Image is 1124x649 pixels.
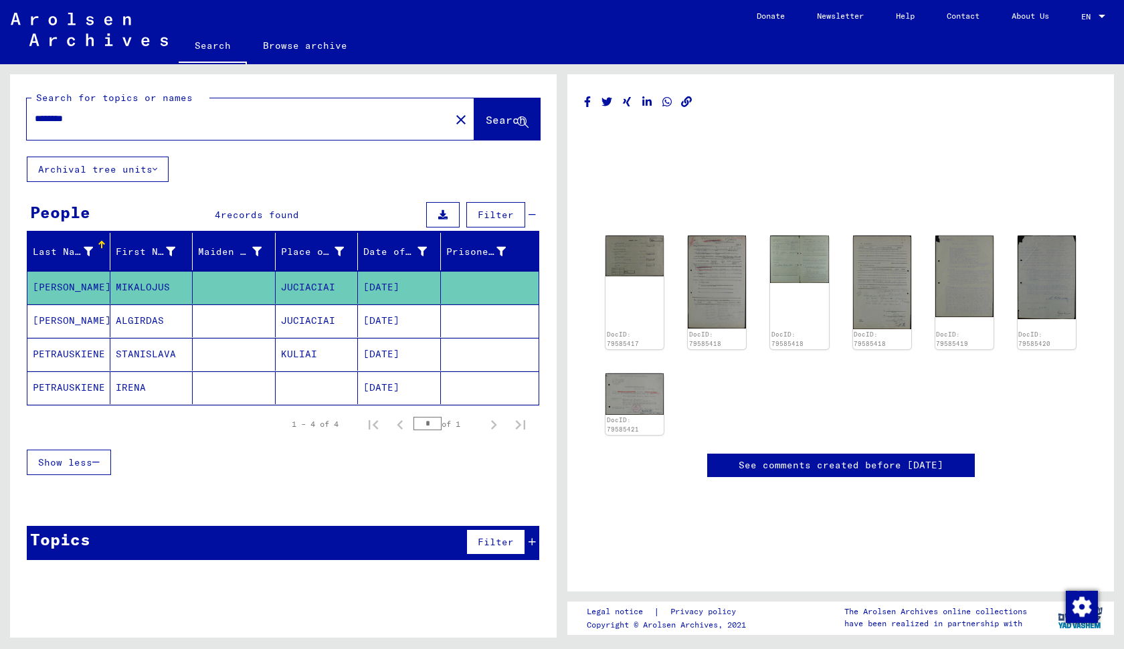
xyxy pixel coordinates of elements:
[480,411,507,438] button: Next page
[689,331,721,347] a: DocID: 79585418
[276,338,359,371] mat-cell: KULIAI
[680,94,694,110] button: Copy link
[110,304,193,337] mat-cell: ALGIRDAS
[581,94,595,110] button: Share on Facebook
[276,271,359,304] mat-cell: JUCIACIAI
[478,209,514,221] span: Filter
[853,236,911,329] img: 003.jpg
[466,202,525,227] button: Filter
[110,271,193,304] mat-cell: MIKALOJUS
[620,94,634,110] button: Share on Xing
[936,331,968,347] a: DocID: 79585419
[587,605,654,619] a: Legal notice
[358,304,441,337] mat-cell: [DATE]
[1065,590,1097,622] div: Change consent
[27,271,110,304] mat-cell: [PERSON_NAME]
[358,338,441,371] mat-cell: [DATE]
[640,94,654,110] button: Share on LinkedIn
[446,245,506,259] div: Prisoner #
[30,200,90,224] div: People
[844,606,1027,618] p: The Arolsen Archives online collections
[453,112,469,128] mat-icon: close
[607,416,639,433] a: DocID: 79585421
[281,245,345,259] div: Place of Birth
[360,411,387,438] button: First page
[30,527,90,551] div: Topics
[441,233,539,270] mat-header-cell: Prisoner #
[478,536,514,548] span: Filter
[605,373,664,415] img: 001.jpg
[110,233,193,270] mat-header-cell: First Name
[110,338,193,371] mat-cell: STANISLAVA
[198,241,278,262] div: Maiden Name
[27,450,111,475] button: Show less
[587,605,752,619] div: |
[33,245,93,259] div: Last Name
[292,418,339,430] div: 1 – 4 of 4
[33,241,110,262] div: Last Name
[607,331,639,347] a: DocID: 79585417
[116,241,193,262] div: First Name
[27,304,110,337] mat-cell: [PERSON_NAME]
[116,245,176,259] div: First Name
[27,338,110,371] mat-cell: PETRAUSKIENE
[1018,236,1076,319] img: 001.jpg
[486,113,526,126] span: Search
[363,245,427,259] div: Date of Birth
[688,236,746,329] img: 001.jpg
[221,209,299,221] span: records found
[276,304,359,337] mat-cell: JUCIACIAI
[854,331,886,347] a: DocID: 79585418
[474,98,540,140] button: Search
[1018,331,1050,347] a: DocID: 79585420
[1081,12,1096,21] span: EN
[844,618,1027,630] p: have been realized in partnership with
[1066,591,1098,623] img: Change consent
[466,529,525,555] button: Filter
[448,106,474,132] button: Clear
[27,157,169,182] button: Archival tree units
[358,371,441,404] mat-cell: [DATE]
[1055,601,1105,634] img: yv_logo.png
[27,371,110,404] mat-cell: PETRAUSKIENE
[358,233,441,270] mat-header-cell: Date of Birth
[179,29,247,64] a: Search
[600,94,614,110] button: Share on Twitter
[276,233,359,270] mat-header-cell: Place of Birth
[36,92,193,104] mat-label: Search for topics or names
[387,411,413,438] button: Previous page
[363,241,444,262] div: Date of Birth
[281,241,361,262] div: Place of Birth
[935,236,994,316] img: 001.jpg
[771,331,804,347] a: DocID: 79585418
[247,29,363,62] a: Browse archive
[446,241,523,262] div: Prisoner #
[358,271,441,304] mat-cell: [DATE]
[215,209,221,221] span: 4
[110,371,193,404] mat-cell: IRENA
[413,418,480,430] div: of 1
[198,245,262,259] div: Maiden Name
[605,236,664,276] img: 001.jpg
[587,619,752,631] p: Copyright © Arolsen Archives, 2021
[660,94,674,110] button: Share on WhatsApp
[27,233,110,270] mat-header-cell: Last Name
[507,411,534,438] button: Last page
[770,236,828,283] img: 002.jpg
[38,456,92,468] span: Show less
[739,458,943,472] a: See comments created before [DATE]
[11,13,168,46] img: Arolsen_neg.svg
[193,233,276,270] mat-header-cell: Maiden Name
[660,605,752,619] a: Privacy policy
